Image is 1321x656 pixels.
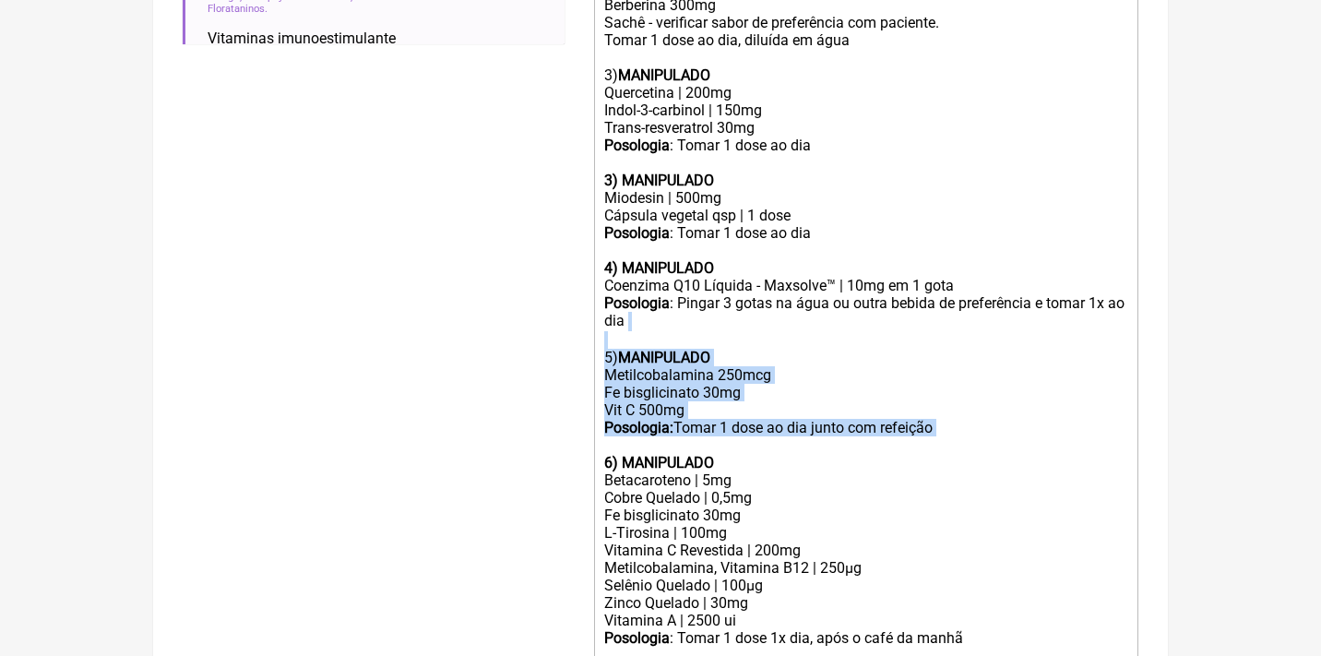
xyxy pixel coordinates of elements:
[604,207,1128,224] div: Cápsula vegetal qsp | 1 dose
[604,419,673,436] strong: Posologia:
[604,524,1128,542] div: L-Tirosina | 100mg
[604,489,1128,524] div: Cobre Quelado | 0,5mg Fe bisglicinato 30mg
[604,137,670,154] strong: Posologia
[604,612,1128,629] div: Vitamina A | 2500 ui
[604,172,714,189] strong: 3) MANIPULADO
[604,542,1128,559] div: Vitamina C Revestida | 200mg
[604,224,670,242] strong: Posologia
[604,559,1128,577] div: Metilcobalamina, Vitamina B12 | 250µg
[604,277,1128,294] div: Coenzima Q10 Líquida - Maxsolve™ | 10mg em 1 gota
[604,84,1128,101] div: Quercetina | 200mg
[604,101,1128,119] div: Indol-3-carbinol | 150mg
[604,594,1128,612] div: Zinco Quelado | 30mg
[604,189,1128,207] div: Miodesin | 500mg
[208,30,396,47] span: Vitaminas imunoestimulante
[604,224,1128,277] div: : Tomar 1 dose ao dia
[604,577,1128,594] div: Selênio Quelado | 100µg
[604,454,714,471] strong: 6) MANIPULADO
[604,119,1128,137] div: Trans-resveratrol 30mg
[604,471,1128,489] div: Betacaroteno | 5mg
[618,349,710,366] strong: MANIPULADO
[604,629,670,647] strong: Posologia
[604,259,714,277] strong: 4) MANIPULADO
[604,294,670,312] strong: Posologia
[604,294,1128,471] div: : Pingar 3 gotas na água ou outra bebida de preferência e tomar 1x ao dia ㅤ 5) Metilcobalamina 25...
[618,66,710,84] strong: MANIPULADO
[604,137,1128,172] div: : Tomar 1 dose ao dia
